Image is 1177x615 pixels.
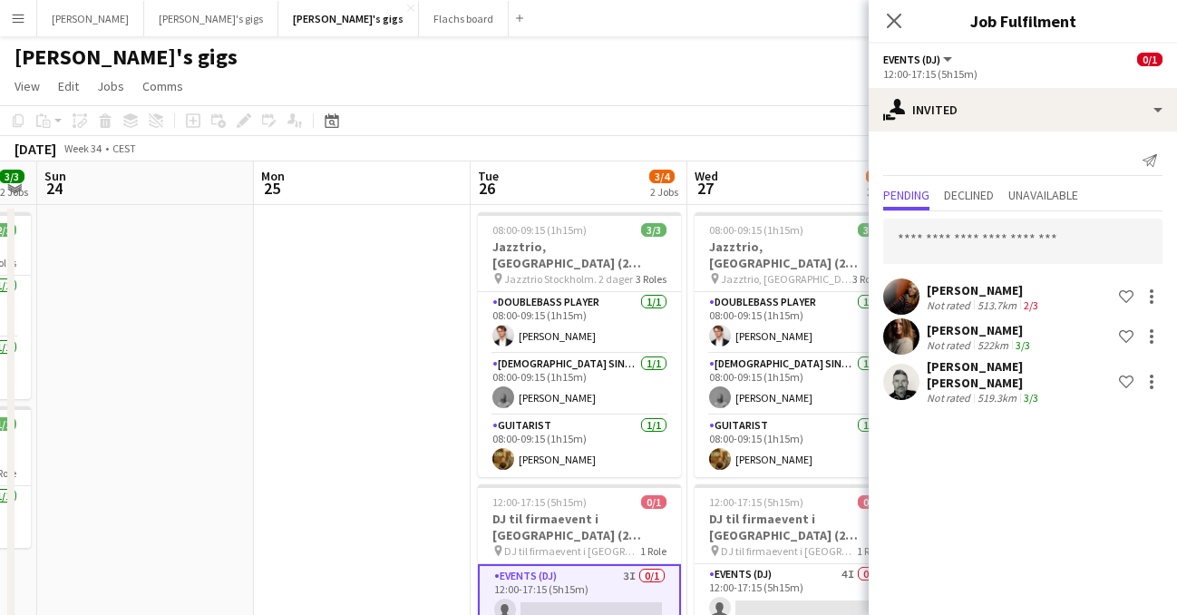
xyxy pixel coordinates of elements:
[695,212,898,477] app-job-card: 08:00-09:15 (1h15m)3/3Jazztrio, [GEOGRAPHIC_DATA] (2 [PERSON_NAME]) Jazztrio, [GEOGRAPHIC_DATA] (...
[492,223,587,237] span: 08:00-09:15 (1h15m)
[1024,391,1038,405] app-skills-label: 3/3
[650,185,678,199] div: 2 Jobs
[504,544,640,558] span: DJ til firmaevent i [GEOGRAPHIC_DATA]
[492,495,587,509] span: 12:00-17:15 (5h15m)
[695,511,898,543] h3: DJ til firmaevent i [GEOGRAPHIC_DATA] (2 [PERSON_NAME])
[1024,298,1038,312] app-skills-label: 2/3
[883,189,929,201] span: Pending
[135,74,190,98] a: Comms
[42,178,66,199] span: 24
[927,338,974,352] div: Not rated
[478,511,681,543] h3: DJ til firmaevent i [GEOGRAPHIC_DATA] (2 [PERSON_NAME])
[641,495,666,509] span: 0/1
[58,78,79,94] span: Edit
[695,168,718,184] span: Wed
[883,53,940,66] span: Events (DJ)
[867,185,895,199] div: 2 Jobs
[695,292,898,354] app-card-role: Doublebass Player1/108:00-09:15 (1h15m)[PERSON_NAME]
[478,239,681,271] h3: Jazztrio, [GEOGRAPHIC_DATA] (2 [PERSON_NAME])
[852,272,883,286] span: 3 Roles
[869,9,1177,33] h3: Job Fulfilment
[1008,189,1078,201] span: Unavailable
[857,544,883,558] span: 1 Role
[419,1,509,36] button: Flachs board
[504,272,633,286] span: Jazztrio Stockholm. 2 dager
[974,298,1020,312] div: 513.7km
[142,78,183,94] span: Comms
[97,78,124,94] span: Jobs
[15,78,40,94] span: View
[927,391,974,405] div: Not rated
[883,53,955,66] button: Events (DJ)
[927,322,1034,338] div: [PERSON_NAME]
[974,338,1012,352] div: 522km
[258,178,285,199] span: 25
[278,1,419,36] button: [PERSON_NAME]'s gigs
[478,415,681,477] app-card-role: Guitarist1/108:00-09:15 (1h15m)[PERSON_NAME]
[695,415,898,477] app-card-role: Guitarist1/108:00-09:15 (1h15m)[PERSON_NAME]
[927,298,974,312] div: Not rated
[866,170,891,183] span: 3/4
[641,223,666,237] span: 3/3
[7,74,47,98] a: View
[640,544,666,558] span: 1 Role
[636,272,666,286] span: 3 Roles
[1137,53,1162,66] span: 0/1
[858,223,883,237] span: 3/3
[261,168,285,184] span: Mon
[475,178,499,199] span: 26
[51,74,86,98] a: Edit
[944,189,994,201] span: Declined
[695,354,898,415] app-card-role: [DEMOGRAPHIC_DATA] Singer1/108:00-09:15 (1h15m)[PERSON_NAME]
[869,88,1177,132] div: Invited
[144,1,278,36] button: [PERSON_NAME]'s gigs
[90,74,131,98] a: Jobs
[709,495,803,509] span: 12:00-17:15 (5h15m)
[649,170,675,183] span: 3/4
[721,544,857,558] span: DJ til firmaevent i [GEOGRAPHIC_DATA]
[974,391,1020,405] div: 519.3km
[478,292,681,354] app-card-role: Doublebass Player1/108:00-09:15 (1h15m)[PERSON_NAME]
[858,495,883,509] span: 0/1
[927,282,1042,298] div: [PERSON_NAME]
[692,178,718,199] span: 27
[478,168,499,184] span: Tue
[709,223,803,237] span: 08:00-09:15 (1h15m)
[927,358,1112,391] div: [PERSON_NAME] [PERSON_NAME]
[15,140,56,158] div: [DATE]
[37,1,144,36] button: [PERSON_NAME]
[478,354,681,415] app-card-role: [DEMOGRAPHIC_DATA] Singer1/108:00-09:15 (1h15m)[PERSON_NAME]
[721,272,852,286] span: Jazztrio, [GEOGRAPHIC_DATA] (2 [PERSON_NAME])
[1016,338,1030,352] app-skills-label: 3/3
[15,44,238,71] h1: [PERSON_NAME]'s gigs
[112,142,136,155] div: CEST
[883,67,1162,81] div: 12:00-17:15 (5h15m)
[44,168,66,184] span: Sun
[60,142,105,155] span: Week 34
[478,212,681,477] app-job-card: 08:00-09:15 (1h15m)3/3Jazztrio, [GEOGRAPHIC_DATA] (2 [PERSON_NAME]) Jazztrio Stockholm. 2 dager3 ...
[695,239,898,271] h3: Jazztrio, [GEOGRAPHIC_DATA] (2 [PERSON_NAME])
